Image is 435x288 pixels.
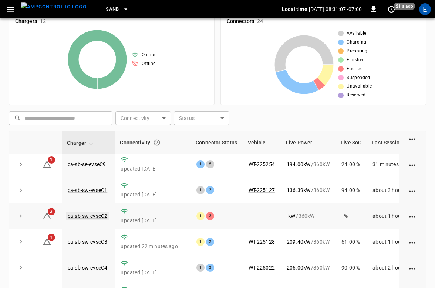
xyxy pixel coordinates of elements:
button: expand row [15,159,26,170]
td: - % [335,203,367,229]
a: ca-sb-se-evseC9 [68,161,106,167]
div: action cell options [408,135,417,142]
div: 1 [196,212,205,220]
div: Connectivity [120,136,185,149]
a: ca-sb-sw-evseC4 [68,265,107,271]
div: / 360 kW [287,264,330,271]
div: 1 [196,264,205,272]
button: set refresh interval [385,3,397,15]
span: Online [142,51,155,59]
p: [DATE] 08:31:07 -07:00 [309,6,362,13]
div: / 360 kW [287,186,330,194]
button: expand row [15,185,26,196]
div: / 360 kW [287,212,330,220]
button: expand row [15,236,26,247]
a: 1 [43,161,51,167]
p: updated [DATE] [121,191,185,198]
span: Unavailable [347,83,372,90]
th: Vehicle [243,131,281,154]
span: 1 [48,234,55,241]
span: Reserved [347,92,365,99]
span: Finished [347,56,365,64]
p: updated [DATE] [121,165,185,172]
div: action cell options [408,264,417,271]
a: 1 [43,239,51,244]
p: updated 22 minutes ago [121,243,185,250]
div: action cell options [408,161,417,168]
span: Offline [142,60,156,68]
th: Live SoC [335,131,367,154]
div: 2 [206,186,214,194]
p: 209.40 kW [287,238,310,246]
button: Connection between the charger and our software. [150,136,163,149]
td: about 1 hour ago [367,229,422,255]
span: Faulted [347,65,363,73]
div: action cell options [408,186,417,194]
div: 1 [196,238,205,246]
a: 3 [43,213,51,219]
button: expand row [15,262,26,273]
td: about 2 hours ago [367,255,422,281]
div: 2 [206,212,214,220]
span: Suspended [347,74,370,82]
button: SanB [103,2,132,17]
div: / 360 kW [287,161,330,168]
button: expand row [15,210,26,222]
th: Last Session [367,131,422,154]
td: 31 minutes ago [367,151,422,177]
h6: 12 [40,17,46,25]
p: updated [DATE] [121,217,185,224]
td: 61.00 % [335,229,367,255]
td: 90.00 % [335,255,367,281]
p: updated [DATE] [121,269,185,276]
div: 1 [196,160,205,168]
span: Charging [347,39,366,46]
div: 2 [206,238,214,246]
td: about 1 hour ago [367,203,422,229]
a: WT-225022 [249,265,275,271]
td: 94.00 % [335,177,367,203]
div: 1 [196,186,205,194]
p: 206.00 kW [287,264,310,271]
div: action cell options [408,212,417,220]
a: WT-225254 [249,161,275,167]
h6: Connectors [227,17,254,25]
span: Available [347,30,367,37]
a: ca-sb-sw-evseC3 [68,239,107,245]
td: 24.00 % [335,151,367,177]
p: - kW [287,212,295,220]
p: 194.00 kW [287,161,310,168]
span: 1 [48,156,55,164]
span: 21 s ago [394,3,415,10]
h6: Chargers [15,17,37,25]
p: Local time [282,6,307,13]
span: 3 [48,208,55,215]
span: SanB [106,5,119,14]
a: ca-sb-sw-evseC2 [66,212,109,220]
div: profile-icon [419,3,431,15]
img: ampcontrol.io logo [21,2,87,11]
div: 2 [206,160,214,168]
p: 136.39 kW [287,186,310,194]
div: 2 [206,264,214,272]
th: Connector Status [190,131,242,154]
a: WT-225127 [249,187,275,193]
span: Charger [67,138,96,147]
th: Live Power [281,131,335,154]
h6: 24 [257,17,263,25]
td: - [243,203,281,229]
a: WT-225128 [249,239,275,245]
a: ca-sb-sw-evseC1 [68,187,107,193]
div: / 360 kW [287,238,330,246]
div: action cell options [408,238,417,246]
td: about 3 hours ago [367,177,422,203]
span: Preparing [347,48,368,55]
